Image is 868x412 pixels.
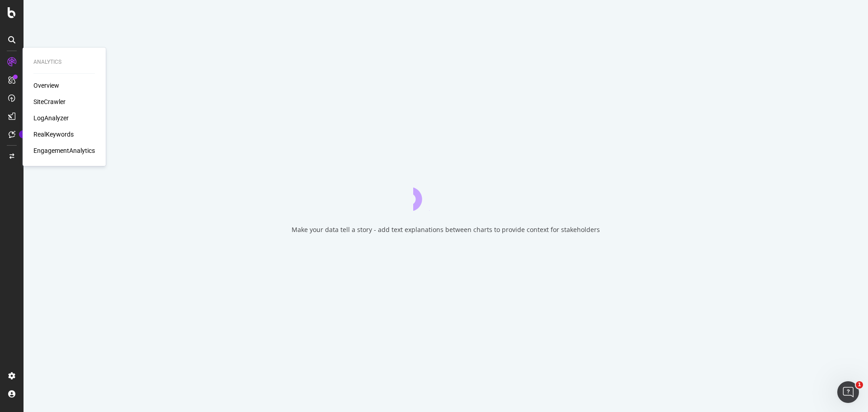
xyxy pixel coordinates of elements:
[33,146,95,155] a: EngagementAnalytics
[33,58,95,66] div: Analytics
[837,381,859,403] iframe: Intercom live chat
[33,130,74,139] a: RealKeywords
[292,225,600,234] div: Make your data tell a story - add text explanations between charts to provide context for stakeho...
[33,114,69,123] a: LogAnalyzer
[33,97,66,106] a: SiteCrawler
[413,178,478,211] div: animation
[856,381,863,388] span: 1
[19,130,27,138] div: Tooltip anchor
[33,81,59,90] a: Overview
